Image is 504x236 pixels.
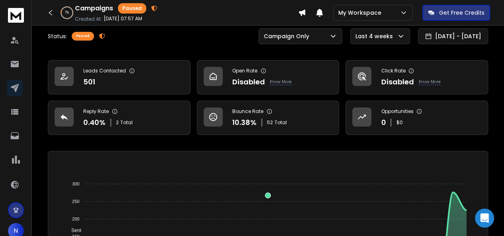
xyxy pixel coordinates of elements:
[439,9,484,17] p: Get Free Credits
[396,119,402,126] p: $ 0
[475,209,494,228] div: Open Intercom Messenger
[232,117,257,128] p: 10.38 %
[72,199,79,204] tspan: 250
[197,60,339,94] a: Open RateDisabledKnow More
[48,101,190,135] a: Reply Rate0.40%2Total
[270,79,292,85] p: Know More
[267,119,273,126] span: 52
[232,108,263,115] p: Bounce Rate
[232,76,265,88] p: Disabled
[65,228,81,233] span: Sent
[120,119,133,126] span: Total
[48,32,67,40] p: Status:
[118,3,146,14] div: Paused
[8,8,24,23] img: logo
[232,68,257,74] p: Open Rate
[422,5,490,21] button: Get Free Credits
[65,10,69,15] p: 7 %
[381,76,414,88] p: Disabled
[418,28,488,44] button: [DATE] - [DATE]
[72,181,79,186] tspan: 300
[264,32,312,40] p: Campaign Only
[104,16,142,22] p: [DATE] 07:57 AM
[116,119,119,126] span: 2
[381,68,405,74] p: Click Rate
[83,68,126,74] p: Leads Contacted
[418,79,440,85] p: Know More
[75,16,102,22] p: Created At:
[355,32,396,40] p: Last 4 weeks
[275,119,287,126] span: Total
[75,4,113,13] h1: Campaigns
[345,60,488,94] a: Click RateDisabledKnow More
[83,76,95,88] p: 501
[48,60,190,94] a: Leads Contacted501
[83,117,106,128] p: 0.40 %
[381,108,413,115] p: Opportunities
[72,216,79,221] tspan: 200
[72,32,94,41] div: Paused
[83,108,109,115] p: Reply Rate
[345,101,488,135] a: Opportunities0$0
[197,101,339,135] a: Bounce Rate10.38%52Total
[381,117,386,128] p: 0
[338,9,384,17] p: My Workspace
